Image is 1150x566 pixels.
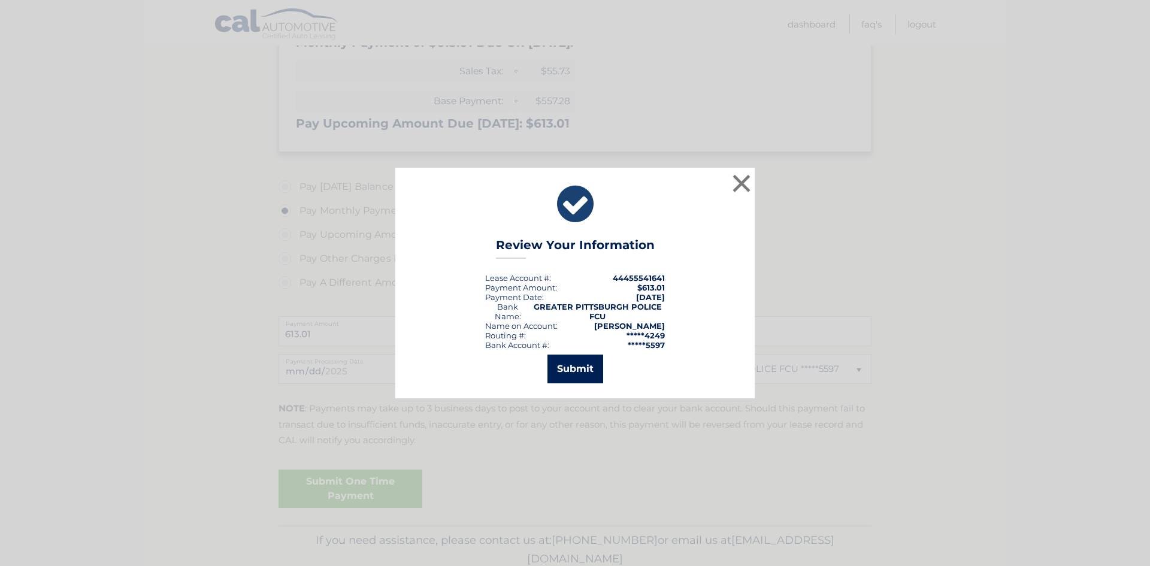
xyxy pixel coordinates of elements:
[496,238,655,259] h3: Review Your Information
[485,340,549,350] div: Bank Account #:
[636,292,665,302] span: [DATE]
[485,321,558,331] div: Name on Account:
[485,273,551,283] div: Lease Account #:
[637,283,665,292] span: $613.01
[534,302,662,321] strong: GREATER PITTSBURGH POLICE FCU
[485,283,557,292] div: Payment Amount:
[594,321,665,331] strong: [PERSON_NAME]
[485,292,542,302] span: Payment Date
[613,273,665,283] strong: 44455541641
[485,331,526,340] div: Routing #:
[547,355,603,383] button: Submit
[485,292,544,302] div: :
[485,302,530,321] div: Bank Name:
[730,171,753,195] button: ×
